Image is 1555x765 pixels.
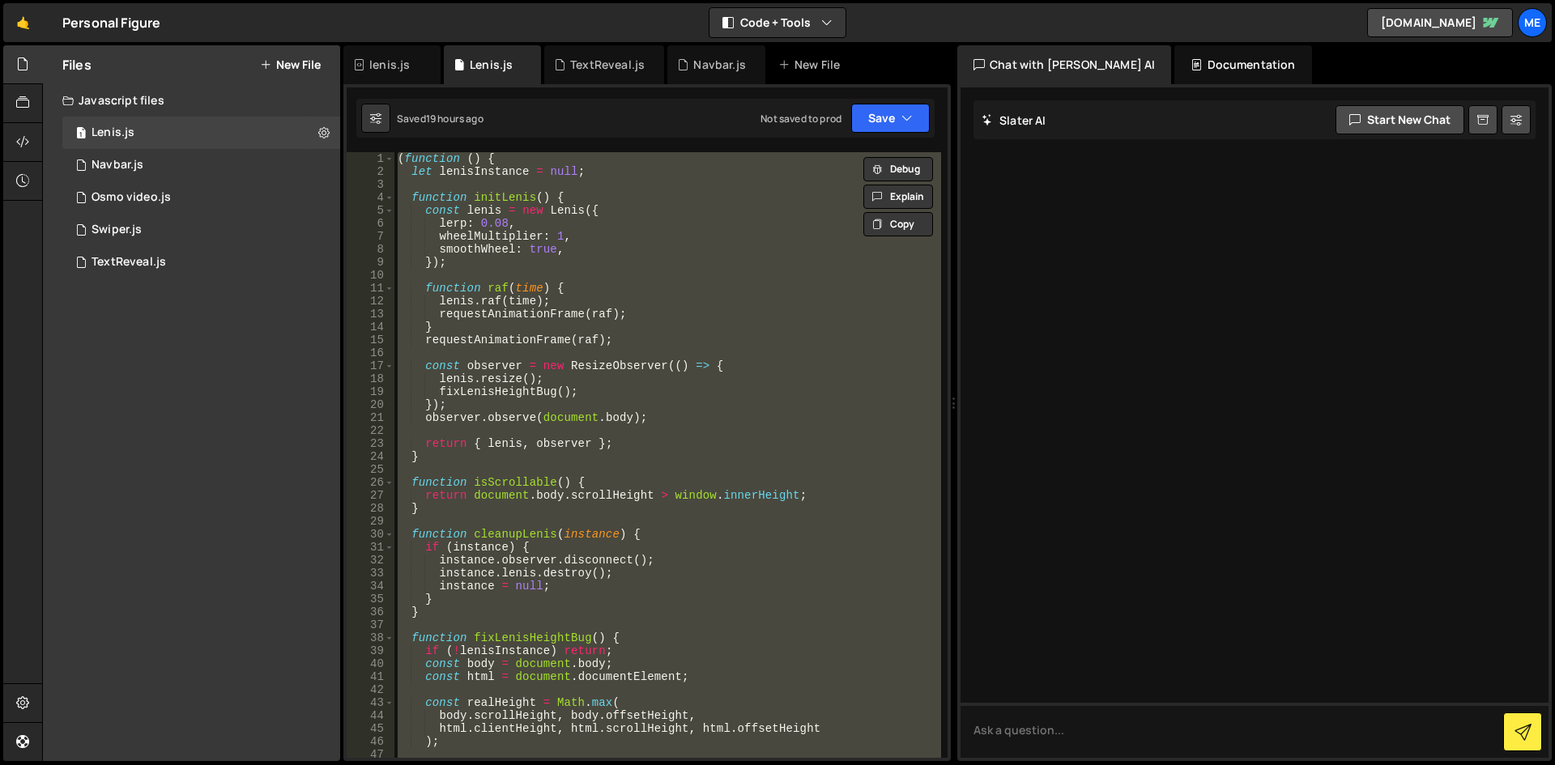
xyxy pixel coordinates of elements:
[957,45,1171,84] div: Chat with [PERSON_NAME] AI
[347,450,394,463] div: 24
[709,8,846,37] button: Code + Tools
[347,644,394,657] div: 39
[347,295,394,308] div: 12
[347,502,394,515] div: 28
[1367,8,1513,37] a: [DOMAIN_NAME]
[62,56,92,74] h2: Files
[347,398,394,411] div: 20
[347,269,394,282] div: 10
[347,321,394,334] div: 14
[851,104,930,133] button: Save
[347,217,394,230] div: 6
[92,190,171,205] div: Osmo video.js
[863,185,933,209] button: Explain
[347,489,394,502] div: 27
[347,657,394,670] div: 40
[347,230,394,243] div: 7
[347,593,394,606] div: 35
[43,84,340,117] div: Javascript files
[470,57,513,73] div: Lenis.js
[347,670,394,683] div: 41
[347,152,394,165] div: 1
[62,246,340,278] div: 17006/46897.js
[347,178,394,191] div: 3
[426,112,484,125] div: 19 hours ago
[982,113,1046,128] h2: Slater AI
[76,128,86,141] span: 1
[3,3,43,42] a: 🤙
[92,158,143,172] div: Navbar.js
[260,58,321,71] button: New File
[347,618,394,631] div: 37
[347,515,394,528] div: 29
[863,157,933,181] button: Debug
[347,243,394,256] div: 8
[347,191,394,204] div: 4
[347,346,394,359] div: 16
[347,683,394,696] div: 42
[347,722,394,735] div: 45
[62,214,340,246] div: 17006/46733.js
[62,181,340,214] div: 17006/46656.js
[1336,105,1464,134] button: Start new chat
[778,57,846,73] div: New File
[347,385,394,398] div: 19
[347,580,394,593] div: 34
[693,57,745,73] div: Navbar.js
[347,528,394,541] div: 30
[62,13,160,32] div: Personal Figure
[347,696,394,709] div: 43
[347,359,394,372] div: 17
[397,112,484,125] div: Saved
[347,424,394,437] div: 22
[347,748,394,761] div: 47
[92,125,134,140] div: Lenis.js
[347,709,394,722] div: 44
[347,554,394,567] div: 32
[92,223,142,237] div: Swiper.js
[347,541,394,554] div: 31
[347,256,394,269] div: 9
[62,149,340,181] div: 17006/46896.js
[863,212,933,236] button: Copy
[760,112,841,125] div: Not saved to prod
[62,117,340,149] div: 17006/46898.js
[369,57,410,73] div: lenis.js
[347,437,394,450] div: 23
[347,476,394,489] div: 26
[347,165,394,178] div: 2
[347,282,394,295] div: 11
[347,567,394,580] div: 33
[347,631,394,644] div: 38
[347,308,394,321] div: 13
[1518,8,1547,37] a: Me
[347,606,394,618] div: 36
[347,334,394,346] div: 15
[347,372,394,385] div: 18
[570,57,645,73] div: TextReveal.js
[347,735,394,748] div: 46
[1174,45,1311,84] div: Documentation
[92,255,166,270] div: TextReveal.js
[347,411,394,424] div: 21
[347,463,394,476] div: 25
[347,204,394,217] div: 5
